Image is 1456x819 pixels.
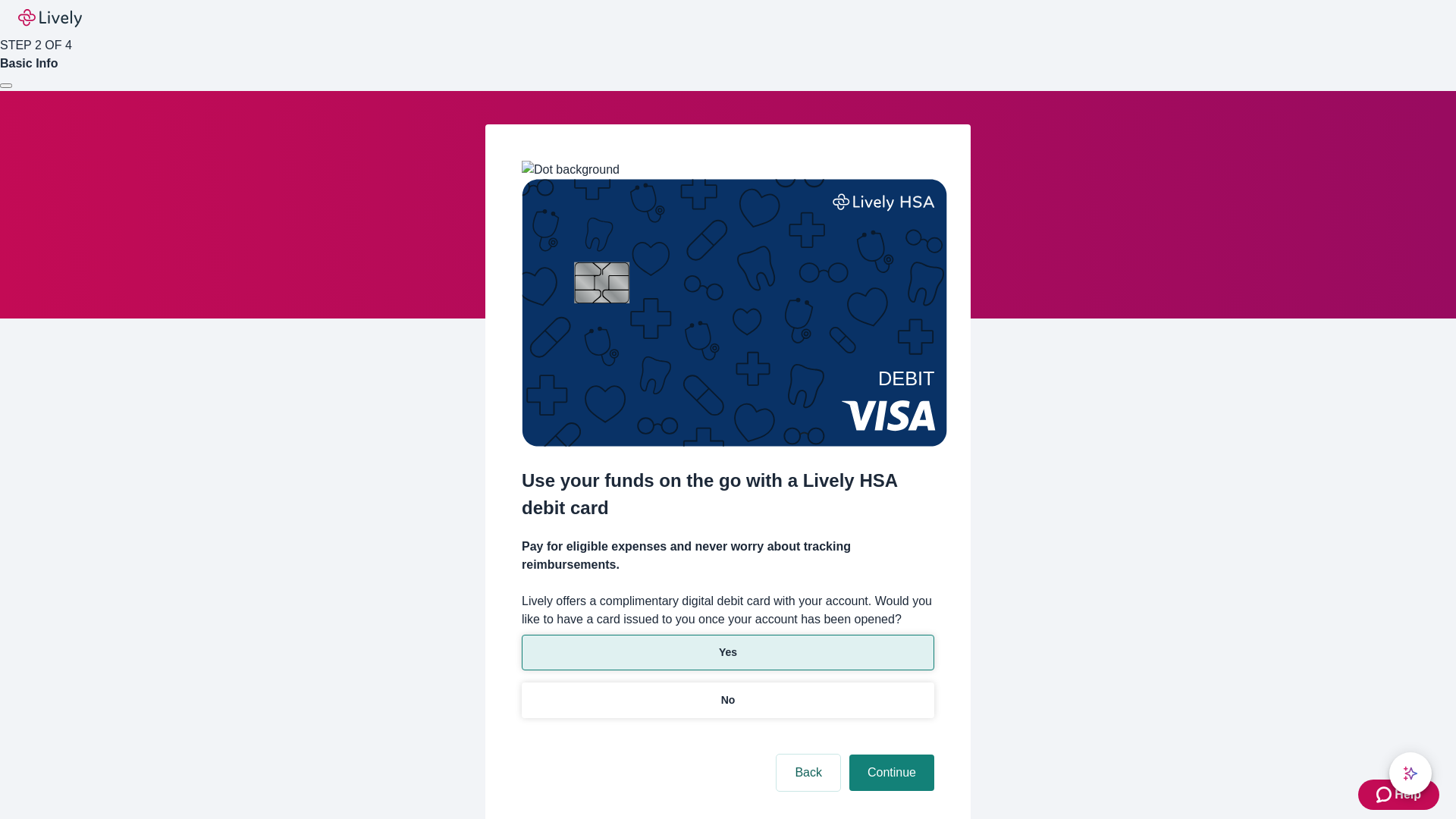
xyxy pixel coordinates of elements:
[522,179,947,447] img: Debit card
[719,645,737,661] p: Yes
[777,755,840,791] button: Back
[1395,786,1421,804] span: Help
[18,9,82,27] img: Lively
[522,592,934,629] label: Lively offers a complimentary digital debit card with your account. Would you like to have a card...
[522,538,934,574] h4: Pay for eligible expenses and never worry about tracking reimbursements.
[1403,766,1418,781] svg: Lively AI Assistant
[522,635,934,670] button: Yes
[1358,780,1439,810] button: Zendesk support iconHelp
[522,467,934,522] h2: Use your funds on the go with a Lively HSA debit card
[721,692,736,708] p: No
[522,161,620,179] img: Dot background
[1376,786,1395,804] svg: Zendesk support icon
[849,755,934,791] button: Continue
[522,682,934,718] button: No
[1389,752,1432,795] button: chat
